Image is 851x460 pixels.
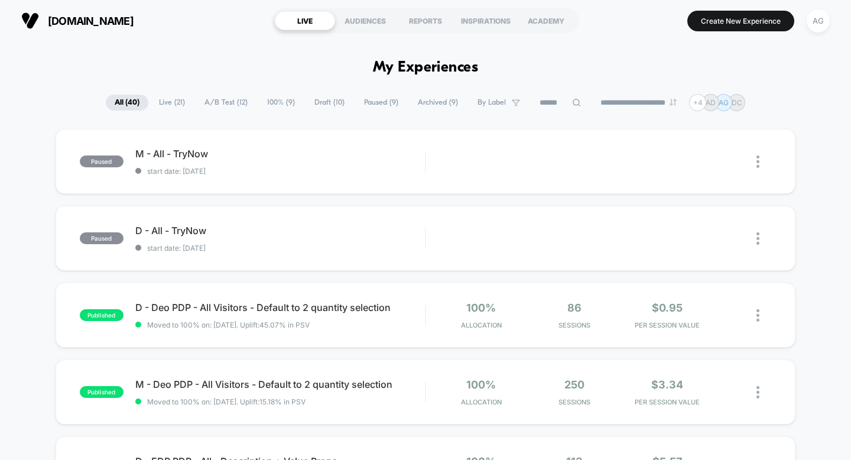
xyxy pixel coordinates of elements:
[135,302,425,313] span: D - Deo PDP - All Visitors - Default to 2 quantity selection
[335,11,395,30] div: AUDIENCES
[461,398,502,406] span: Allocation
[306,95,353,111] span: Draft ( 10 )
[135,167,425,176] span: start date: [DATE]
[409,95,467,111] span: Archived ( 9 )
[21,12,39,30] img: Visually logo
[80,232,124,244] span: paused
[531,321,618,329] span: Sessions
[48,15,134,27] span: [DOMAIN_NAME]
[135,148,425,160] span: M - All - TryNow
[395,11,456,30] div: REPORTS
[80,309,124,321] span: published
[531,398,618,406] span: Sessions
[258,95,304,111] span: 100% ( 9 )
[147,397,306,406] span: Moved to 100% on: [DATE] . Uplift: 15.18% in PSV
[461,321,502,329] span: Allocation
[355,95,407,111] span: Paused ( 9 )
[373,59,479,76] h1: My Experiences
[756,309,759,322] img: close
[687,11,794,31] button: Create New Experience
[466,302,496,314] span: 100%
[756,386,759,399] img: close
[807,9,830,33] div: AG
[803,9,833,33] button: AG
[80,156,124,167] span: paused
[567,302,582,314] span: 86
[652,302,683,314] span: $0.95
[624,398,711,406] span: PER SESSION VALUE
[466,378,496,391] span: 100%
[147,320,310,329] span: Moved to 100% on: [DATE] . Uplift: 45.07% in PSV
[516,11,576,30] div: ACADEMY
[275,11,335,30] div: LIVE
[732,98,742,107] p: DC
[756,232,759,245] img: close
[689,94,706,111] div: + 4
[135,244,425,252] span: start date: [DATE]
[80,386,124,398] span: published
[706,98,716,107] p: AD
[651,378,683,391] span: $3.34
[196,95,256,111] span: A/B Test ( 12 )
[18,11,137,30] button: [DOMAIN_NAME]
[150,95,194,111] span: Live ( 21 )
[670,99,677,106] img: end
[106,95,148,111] span: All ( 40 )
[719,98,729,107] p: AG
[478,98,506,107] span: By Label
[135,378,425,390] span: M - Deo PDP - All Visitors - Default to 2 quantity selection
[756,156,759,168] img: close
[135,225,425,237] span: D - All - TryNow
[624,321,711,329] span: PER SESSION VALUE
[564,378,584,391] span: 250
[456,11,516,30] div: INSPIRATIONS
